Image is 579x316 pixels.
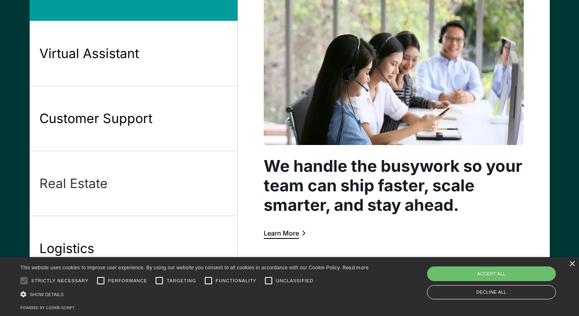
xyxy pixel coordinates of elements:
div: Accept all [427,266,556,281]
div: v 4.0.25 [23,13,40,19]
div: Virtual Assistant [39,45,139,62]
a: Read more [343,264,369,271]
a: Powered by cookie-script [20,305,75,310]
div: Customer Support [39,110,152,127]
div: Domain: [DOMAIN_NAME] [21,21,89,28]
div: Real Estate [39,175,108,192]
div: Show details [20,290,369,299]
iframe: Chat Widget [538,277,579,316]
span: Strictly necessary [31,277,89,284]
div: Learn More [264,230,299,236]
div: Logistics [39,240,94,257]
span: This website uses cookies to improve user experience. By using our website you consent to all coo... [20,265,341,271]
img: website_grey.svg [13,21,20,28]
img: logo_orange.svg [13,13,20,19]
div: We handle the busywork so your team can ship faster, scale smarter, and stay ahead. [264,156,524,215]
div: Keywords by Traffic [90,48,137,53]
img: tab_keywords_by_traffic_grey.svg [81,47,87,54]
span: Unclassified [276,277,313,284]
span: Show details [30,292,64,297]
img: tab_domain_overview_orange.svg [22,47,28,54]
div: Close [569,261,575,267]
span: Functionality [216,277,256,284]
div: Decline all [427,285,556,299]
div: Domain Overview [31,48,73,53]
a: Learn More [264,228,307,238]
span: Targeting [167,277,196,284]
span: Performance [108,277,147,284]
